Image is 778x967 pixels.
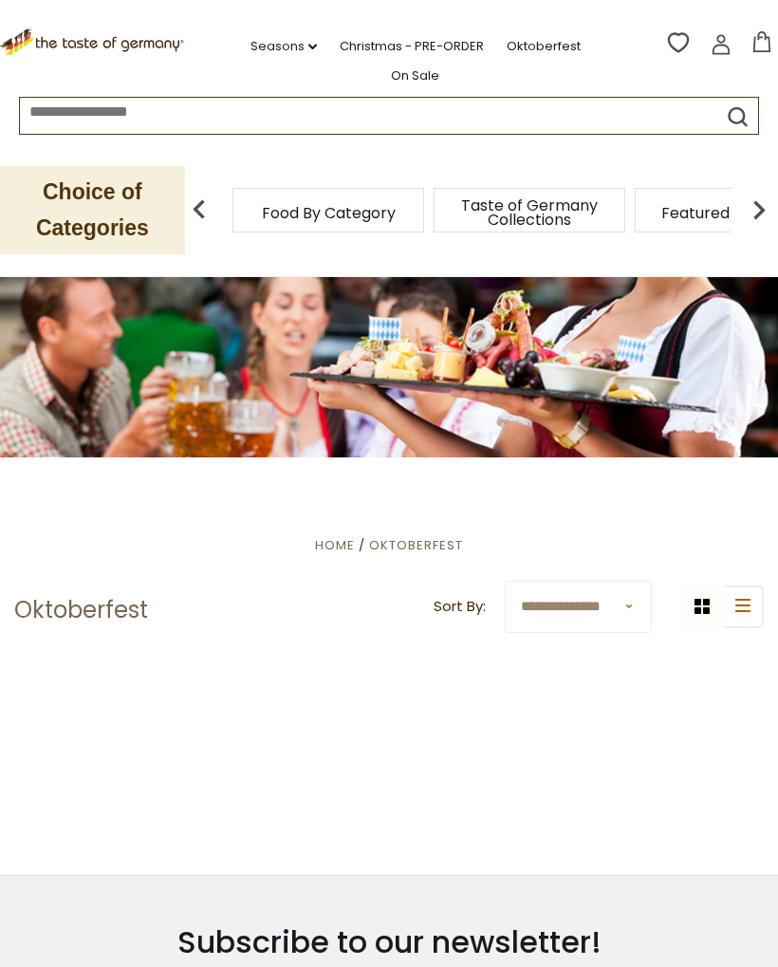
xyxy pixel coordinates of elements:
[180,191,218,229] img: previous arrow
[315,536,355,554] a: Home
[507,36,581,57] a: Oktoberfest
[250,36,317,57] a: Seasons
[454,198,605,227] a: Taste of Germany Collections
[262,206,396,220] a: Food By Category
[369,536,463,554] a: Oktoberfest
[391,65,439,86] a: On Sale
[740,191,778,229] img: next arrow
[14,596,148,624] h1: Oktoberfest
[434,595,486,619] label: Sort By:
[14,923,764,961] h3: Subscribe to our newsletter!
[340,36,484,57] a: Christmas - PRE-ORDER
